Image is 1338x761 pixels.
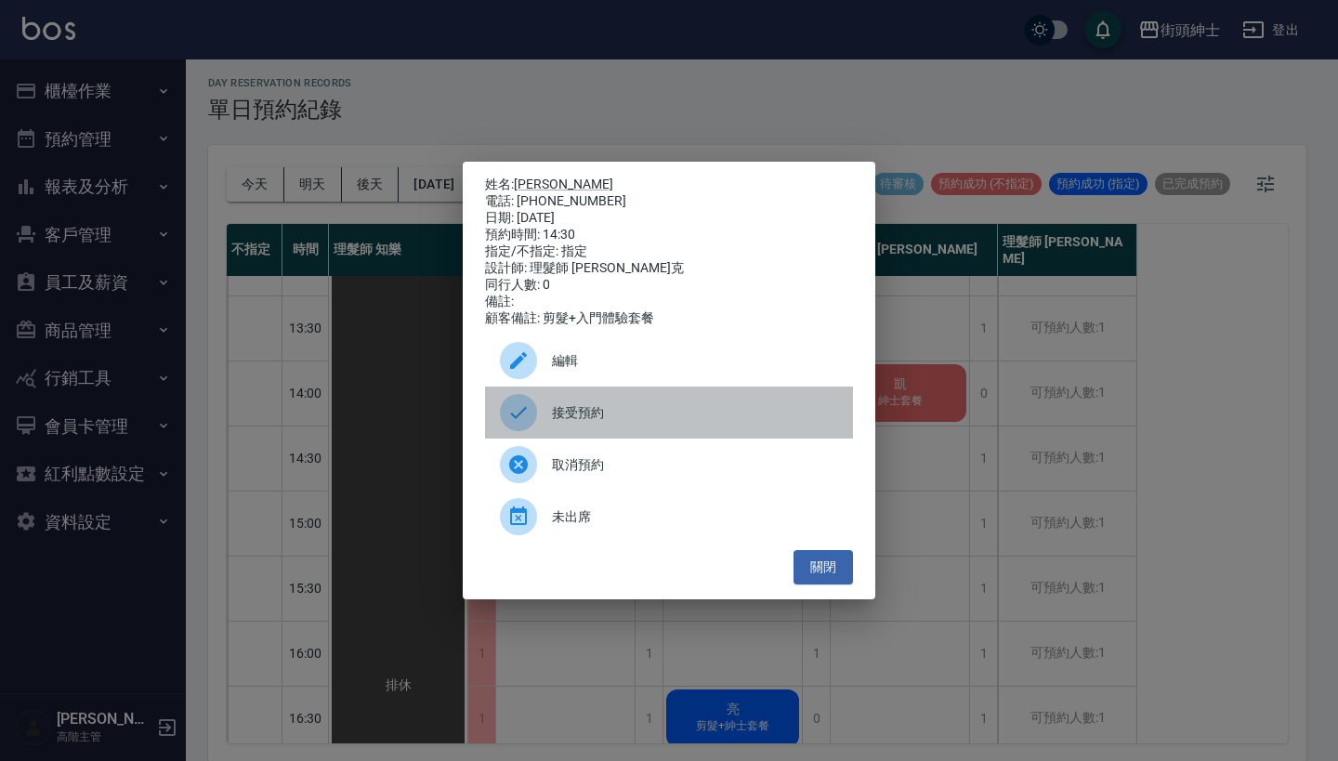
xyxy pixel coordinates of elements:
[485,387,853,439] div: 接受預約
[485,277,853,294] div: 同行人數: 0
[485,193,853,210] div: 電話: [PHONE_NUMBER]
[552,507,838,527] span: 未出席
[794,550,853,584] button: 關閉
[485,243,853,260] div: 指定/不指定: 指定
[514,177,613,191] a: [PERSON_NAME]
[552,455,838,475] span: 取消預約
[485,177,853,193] p: 姓名:
[552,351,838,371] span: 編輯
[485,439,853,491] div: 取消預約
[552,403,838,423] span: 接受預約
[485,294,853,310] div: 備註:
[485,227,853,243] div: 預約時間: 14:30
[485,310,853,327] div: 顧客備註: 剪髮+入門體驗套餐
[485,335,853,387] div: 編輯
[485,260,853,277] div: 設計師: 理髮師 [PERSON_NAME]克
[485,210,853,227] div: 日期: [DATE]
[485,491,853,543] div: 未出席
